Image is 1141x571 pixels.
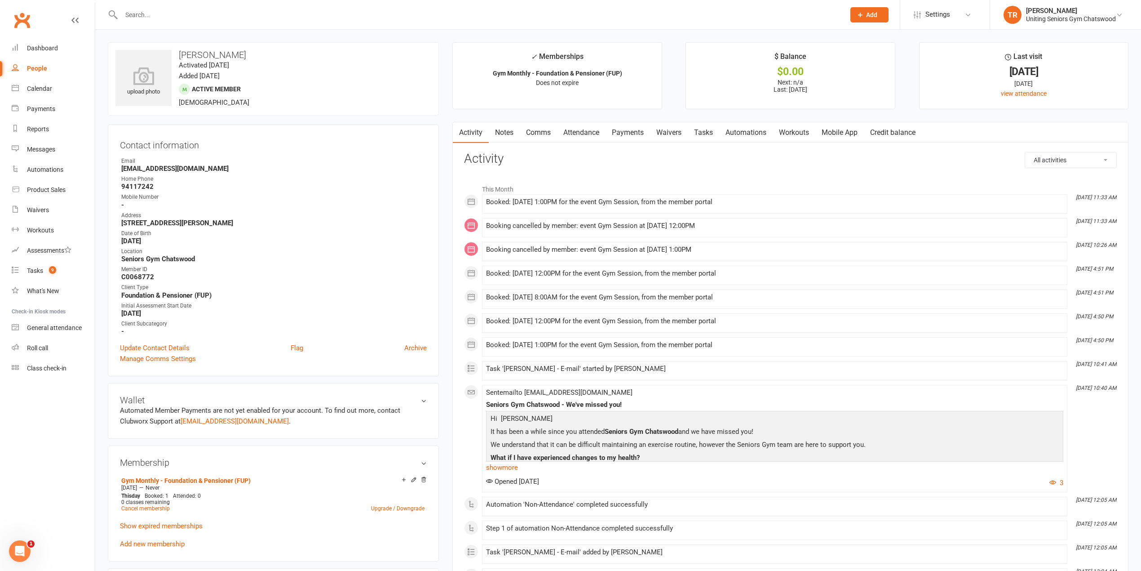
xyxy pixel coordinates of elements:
[121,477,251,484] a: Gym Monthly - Foundation & Pensioner (FUP)
[27,166,63,173] div: Automations
[489,122,520,143] a: Notes
[371,505,425,512] a: Upgrade / Downgrade
[486,549,1063,556] div: Task '[PERSON_NAME] - E-mail' added by [PERSON_NAME]
[12,281,95,301] a: What's New
[27,344,48,352] div: Roll call
[1076,313,1113,320] i: [DATE] 4:50 PM
[488,413,1061,426] p: Hi [PERSON_NAME]
[1076,385,1116,391] i: [DATE] 10:40 AM
[453,122,489,143] a: Activity
[815,122,864,143] a: Mobile App
[486,198,1063,206] div: Booked: [DATE] 1:00PM for the event Gym Session, from the member portal
[121,273,427,281] strong: C0068772
[12,358,95,379] a: Class kiosk mode
[27,186,66,193] div: Product Sales
[486,501,1063,509] div: Automation 'Non-Attendance' completed successfully
[486,246,1063,254] div: Booking cancelled by member: event Gym Session at [DATE] 1:00PM
[179,98,249,107] span: [DEMOGRAPHIC_DATA]
[27,267,43,274] div: Tasks
[121,193,427,201] div: Mobile Number
[486,317,1063,325] div: Booked: [DATE] 12:00PM for the event Gym Session, from the member portal
[120,395,427,405] h3: Wallet
[1049,477,1063,488] button: 3
[694,67,886,76] div: $0.00
[27,85,52,92] div: Calendar
[1076,497,1116,503] i: [DATE] 12:05 AM
[49,266,56,274] span: 9
[1076,361,1116,367] i: [DATE] 10:41 AM
[27,65,47,72] div: People
[864,122,922,143] a: Credit balance
[121,201,427,209] strong: -
[121,211,427,220] div: Address
[605,428,678,436] span: Seniors Gym Chatswood
[1004,6,1022,24] div: TR
[12,180,95,200] a: Product Sales
[557,122,606,143] a: Attendance
[179,72,220,80] time: Added [DATE]
[1076,521,1116,527] i: [DATE] 12:05 AM
[27,247,71,254] div: Assessments
[688,122,719,143] a: Tasks
[179,61,229,69] time: Activated [DATE]
[121,485,137,491] span: [DATE]
[121,219,427,227] strong: [STREET_ADDRESS][PERSON_NAME]
[1026,15,1116,23] div: Uniting Seniors Gym Chatswood
[12,139,95,160] a: Messages
[12,338,95,358] a: Roll call
[119,484,427,491] div: —
[121,320,427,328] div: Client Subcategory
[1076,544,1116,551] i: [DATE] 12:05 AM
[121,309,427,317] strong: [DATE]
[12,241,95,261] a: Assessments
[773,122,815,143] a: Workouts
[121,165,427,173] strong: [EMAIL_ADDRESS][DOMAIN_NAME]
[121,229,427,238] div: Date of Birth
[121,183,427,191] strong: 94117242
[9,540,31,562] iframe: Intercom live chat
[486,365,1063,373] div: Task '[PERSON_NAME] - E-mail' started by [PERSON_NAME]
[27,125,49,133] div: Reports
[1076,337,1113,343] i: [DATE] 4:50 PM
[12,38,95,58] a: Dashboard
[121,247,427,256] div: Location
[12,99,95,119] a: Payments
[464,180,1117,194] li: This Month
[121,157,427,165] div: Email
[12,160,95,180] a: Automations
[145,493,168,499] span: Booked: 1
[12,261,95,281] a: Tasks 9
[121,237,427,245] strong: [DATE]
[488,426,1061,439] p: It has been a while since you attended and we have missed you!
[173,493,201,499] span: Attended: 0
[486,270,1063,277] div: Booked: [DATE] 12:00PM for the event Gym Session, from the member portal
[27,287,59,294] div: What's New
[27,227,54,234] div: Workouts
[719,122,773,143] a: Automations
[27,45,58,52] div: Dashboard
[27,365,66,372] div: Class check-in
[1001,90,1047,97] a: view attendance
[928,67,1120,76] div: [DATE]
[12,318,95,338] a: General attendance kiosk mode
[486,341,1063,349] div: Booked: [DATE] 1:00PM for the event Gym Session, from the member portal
[181,417,289,425] a: [EMAIL_ADDRESS][DOMAIN_NAME]
[115,50,431,60] h3: [PERSON_NAME]
[192,85,241,93] span: Active member
[12,200,95,220] a: Waivers
[12,220,95,241] a: Workouts
[520,122,557,143] a: Comms
[121,175,427,183] div: Home Phone
[486,401,1063,409] div: Seniors Gym Chatswood - We've missed you!
[486,525,1063,532] div: Step 1 of automation Non-Attendance completed successfully
[493,70,622,77] strong: Gym Monthly - Foundation & Pensioner (FUP)
[121,265,427,274] div: Member ID
[928,79,1120,89] div: [DATE]
[120,540,185,548] a: Add new membership
[119,493,142,499] div: day
[1076,194,1116,201] i: [DATE] 11:33 AM
[121,493,132,499] span: This
[146,485,159,491] span: Never
[120,353,196,364] a: Manage Comms Settings
[120,522,203,530] a: Show expired memberships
